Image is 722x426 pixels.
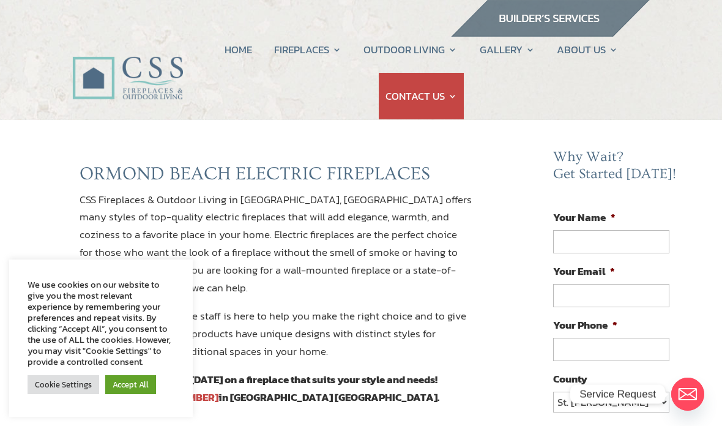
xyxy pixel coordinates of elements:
a: OUTDOOR LIVING [363,26,457,73]
a: Email [671,378,704,411]
a: builder services construction supply [450,25,650,41]
label: County [553,372,587,386]
img: CSS Fireplaces & Outdoor Living (Formerly Construction Solutions & Supply)- Jacksonville Ormond B... [72,26,183,105]
a: GALLERY [480,26,535,73]
p: Our experienced fireplace staff is here to help you make the right choice and to give you an esti... [80,307,472,371]
h2: ORMOND BEACH ELECTRIC FIREPLACES [80,163,472,191]
a: Cookie Settings [28,375,99,394]
label: Your Name [553,211,616,224]
a: HOME [225,26,252,73]
a: ABOUT US [557,26,618,73]
p: CSS Fireplaces & Outdoor Living in [GEOGRAPHIC_DATA], [GEOGRAPHIC_DATA] offers many styles of top... [80,191,472,307]
a: FIREPLACES [274,26,341,73]
h2: Why Wait? Get Started [DATE]! [553,149,679,189]
a: CONTACT US [385,73,457,119]
label: Your Phone [553,318,617,332]
div: We use cookies on our website to give you the most relevant experience by remembering your prefer... [28,279,174,367]
a: Accept All [105,375,156,394]
strong: Get an estimate [DATE] on a fireplace that suits your style and needs! Call in [GEOGRAPHIC_DATA] ... [112,372,439,405]
label: Your Email [553,264,615,278]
